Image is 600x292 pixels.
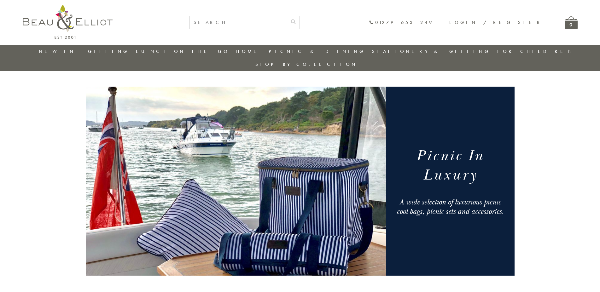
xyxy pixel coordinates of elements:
a: For Children [497,48,574,54]
a: Stationery & Gifting [372,48,490,54]
img: Picnic cool bags. Family Luxury picnic sets cool bags Three Rivers luxury picnic set boating life [86,87,386,276]
a: New in! [39,48,81,54]
h1: Picnic In Luxury [393,146,507,185]
img: logo [23,5,113,39]
a: Lunch On The Go [136,48,229,54]
a: Picnic & Dining [269,48,365,54]
a: Home [236,48,261,54]
a: Gifting [88,48,129,54]
div: A wide selection of luxurious picnic cool bags, picnic sets and accessories. [393,198,507,216]
a: Login / Register [449,19,543,26]
a: 0 [565,16,578,29]
input: SEARCH [190,16,287,29]
a: Shop by collection [255,61,357,67]
a: 01279 653 249 [369,20,434,25]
